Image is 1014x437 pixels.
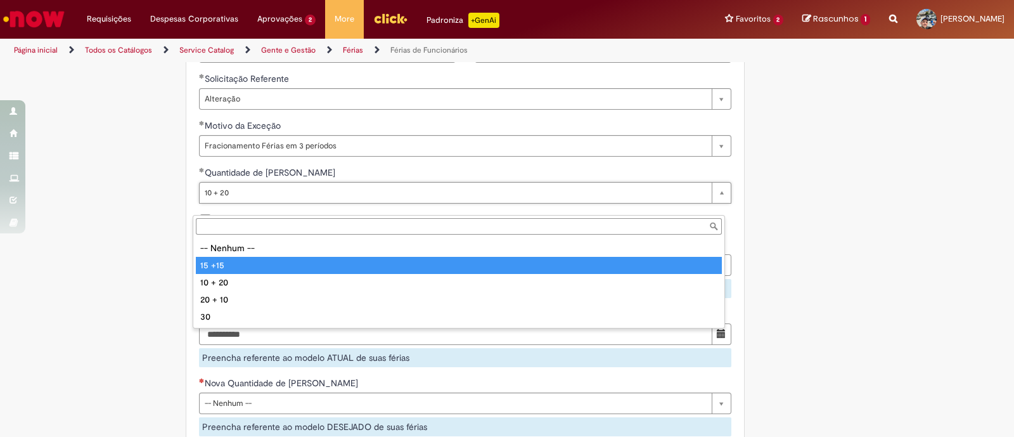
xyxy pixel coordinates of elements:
[196,308,722,325] div: 30
[196,257,722,274] div: 15 +15
[193,237,724,328] ul: Quantidade de Dias de Gozo
[196,240,722,257] div: -- Nenhum --
[196,274,722,291] div: 10 + 20
[196,291,722,308] div: 20 + 10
